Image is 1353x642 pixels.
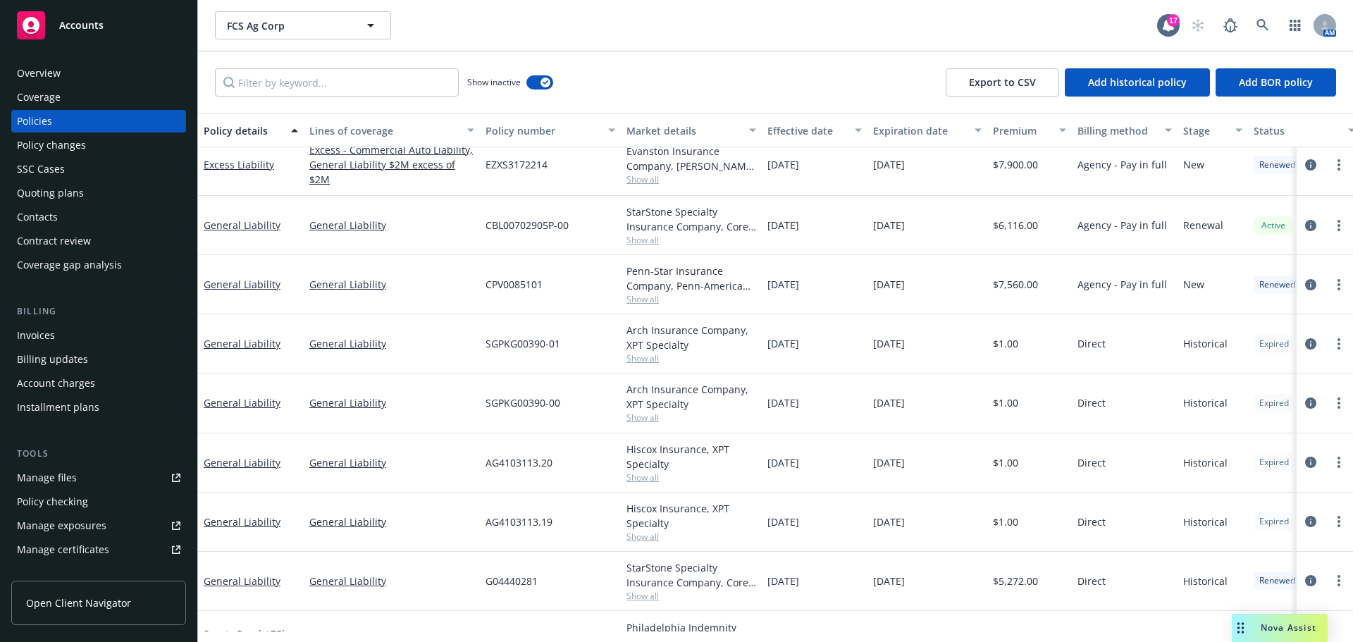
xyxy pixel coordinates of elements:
[11,372,186,395] a: Account charges
[480,113,621,147] button: Policy number
[1167,14,1180,27] div: 17
[11,467,186,489] a: Manage files
[1330,572,1347,589] a: more
[17,514,106,537] div: Manage exposures
[1216,11,1244,39] a: Report a Bug
[767,514,799,529] span: [DATE]
[621,113,762,147] button: Market details
[626,501,756,531] div: Hiscox Insurance, XPT Specialty
[969,75,1036,89] span: Export to CSV
[11,562,186,585] a: Manage claims
[204,515,280,529] a: General Liability
[873,336,905,351] span: [DATE]
[309,455,474,470] a: General Liability
[17,372,95,395] div: Account charges
[17,490,88,513] div: Policy checking
[309,574,474,588] a: General Liability
[1077,218,1167,233] span: Agency - Pay in full
[1088,75,1187,89] span: Add historical policy
[11,447,186,461] div: Tools
[1178,113,1248,147] button: Stage
[17,467,77,489] div: Manage files
[626,144,756,173] div: Evanston Insurance Company, [PERSON_NAME] Insurance, CRC Group
[467,76,521,88] span: Show inactive
[204,123,283,138] div: Policy details
[1232,614,1249,642] div: Drag to move
[17,562,88,585] div: Manage claims
[11,206,186,228] a: Contacts
[1077,157,1167,172] span: Agency - Pay in full
[486,336,560,351] span: SGPKG00390-01
[1077,123,1156,138] div: Billing method
[204,158,274,171] a: Excess Liability
[486,157,548,172] span: EZXS3172214
[1302,395,1319,412] a: circleInformation
[993,277,1038,292] span: $7,560.00
[1302,454,1319,471] a: circleInformation
[17,182,84,204] div: Quoting plans
[767,123,846,138] div: Effective date
[767,395,799,410] span: [DATE]
[993,157,1038,172] span: $7,900.00
[993,395,1018,410] span: $1.00
[11,490,186,513] a: Policy checking
[1183,514,1228,529] span: Historical
[11,158,186,180] a: SSC Cases
[1077,277,1167,292] span: Agency - Pay in full
[17,134,86,156] div: Policy changes
[1259,338,1289,350] span: Expired
[767,277,799,292] span: [DATE]
[204,337,280,350] a: General Liability
[626,293,756,305] span: Show all
[767,455,799,470] span: [DATE]
[1259,456,1289,469] span: Expired
[11,182,186,204] a: Quoting plans
[873,514,905,529] span: [DATE]
[17,62,61,85] div: Overview
[11,324,186,347] a: Invoices
[1302,513,1319,530] a: circleInformation
[11,538,186,561] a: Manage certificates
[626,382,756,412] div: Arch Insurance Company, XPT Specialty
[1183,277,1204,292] span: New
[1077,395,1106,410] span: Direct
[215,11,391,39] button: FCS Ag Corp
[11,86,186,109] a: Coverage
[1330,454,1347,471] a: more
[1183,395,1228,410] span: Historical
[486,218,569,233] span: CBL00702905P-00
[873,574,905,588] span: [DATE]
[486,514,552,529] span: AG4103113.19
[1077,514,1106,529] span: Direct
[11,134,186,156] a: Policy changes
[59,20,104,31] span: Accounts
[309,514,474,529] a: General Liability
[1259,515,1289,528] span: Expired
[1302,156,1319,173] a: circleInformation
[993,336,1018,351] span: $1.00
[767,157,799,172] span: [DATE]
[1183,218,1223,233] span: Renewal
[1249,11,1277,39] a: Search
[11,230,186,252] a: Contract review
[993,123,1051,138] div: Premium
[204,218,280,232] a: General Liability
[1330,156,1347,173] a: more
[626,234,756,246] span: Show all
[17,348,88,371] div: Billing updates
[626,471,756,483] span: Show all
[1302,276,1319,293] a: circleInformation
[11,304,186,319] div: Billing
[626,264,756,293] div: Penn-Star Insurance Company, Penn-America Group, CRC Group
[946,68,1059,97] button: Export to CSV
[17,254,122,276] div: Coverage gap analysis
[1183,336,1228,351] span: Historical
[11,514,186,537] a: Manage exposures
[1302,335,1319,352] a: circleInformation
[767,574,799,588] span: [DATE]
[486,455,552,470] span: AG4103113.20
[204,456,280,469] a: General Liability
[1239,75,1313,89] span: Add BOR policy
[626,412,756,424] span: Show all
